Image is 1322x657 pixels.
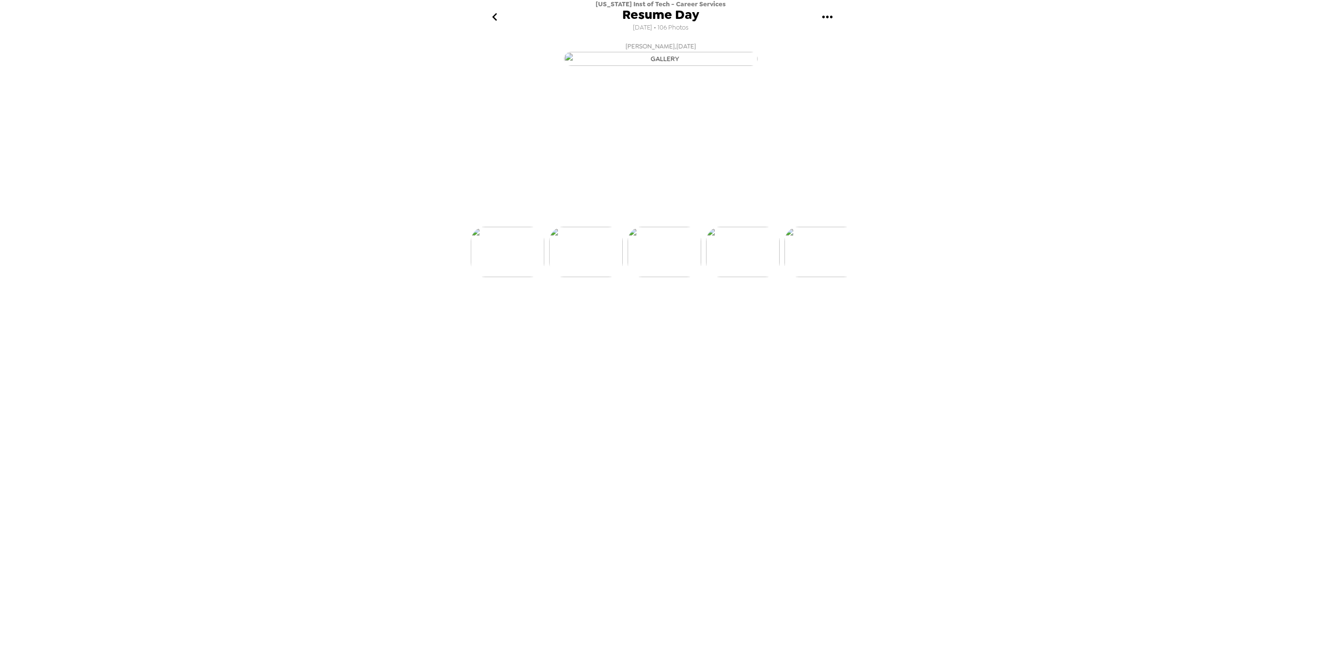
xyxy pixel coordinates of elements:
img: gallery [706,227,780,277]
span: [DATE] • 106 Photos [633,21,689,34]
span: Resume Day [623,8,700,21]
img: gallery [564,52,758,66]
button: go back [479,1,510,33]
img: gallery [628,227,701,277]
button: gallery menu [812,1,843,33]
span: [PERSON_NAME] , [DATE] [626,41,696,52]
img: gallery [471,227,544,277]
img: gallery [784,227,858,277]
img: gallery [549,227,623,277]
button: [PERSON_NAME],[DATE] [467,38,855,69]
